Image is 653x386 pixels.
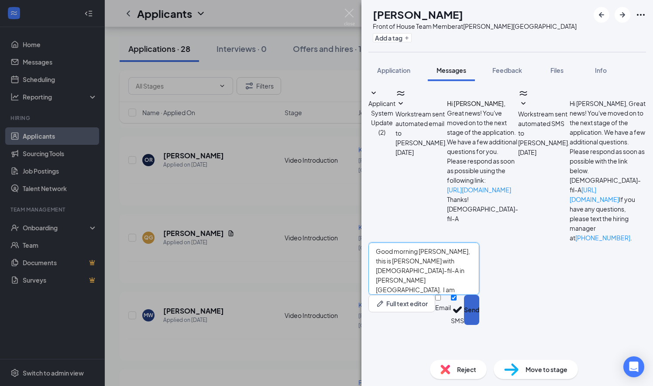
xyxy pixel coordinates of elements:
[526,365,567,374] span: Move to stage
[404,35,409,41] svg: Plus
[596,10,607,20] svg: ArrowLeftNew
[376,299,385,308] svg: Pen
[575,234,630,242] a: [PHONE_NUMBER]
[447,137,518,185] p: We have a few additional questions for you. Please respond as soon as possible using the followin...
[518,147,536,157] span: [DATE]
[623,356,644,377] div: Open Intercom Messenger
[395,99,406,109] svg: SmallChevronDown
[492,66,522,74] span: Feedback
[373,7,463,22] h1: [PERSON_NAME]
[570,99,646,242] span: Hi [PERSON_NAME], Great news! You've moved on to the next stage of the application. We have a few...
[395,88,406,99] svg: WorkstreamLogo
[636,10,646,20] svg: Ellipses
[447,186,511,194] a: [URL][DOMAIN_NAME]
[368,243,479,295] textarea: Good morning [PERSON_NAME], this is [PERSON_NAME] with [DEMOGRAPHIC_DATA]-fil-A in [PERSON_NAME][...
[395,110,447,147] span: Workstream sent automated email to [PERSON_NAME].
[617,10,628,20] svg: ArrowRight
[447,195,518,204] p: Thanks!
[451,295,457,301] input: SMS
[368,88,379,99] svg: SmallChevronDown
[368,295,435,312] button: Full text editorPen
[570,186,619,203] a: [URL][DOMAIN_NAME]
[595,66,607,74] span: Info
[447,108,518,137] p: Great news! You've moved on to the next stage of the application.
[594,7,609,23] button: ArrowLeftNew
[373,22,577,31] div: Front of House Team Member at [PERSON_NAME][GEOGRAPHIC_DATA]
[615,7,630,23] button: ArrowRight
[447,204,518,223] p: [DEMOGRAPHIC_DATA]-fil-A
[451,303,464,316] svg: Checkmark
[368,88,395,137] button: SmallChevronDownApplicant System Update (2)
[447,99,518,108] h4: Hi [PERSON_NAME],
[464,295,479,325] button: Send
[435,303,451,312] div: Email
[451,316,464,325] div: SMS
[518,110,570,147] span: Workstream sent automated SMS to [PERSON_NAME].
[377,66,410,74] span: Application
[550,66,564,74] span: Files
[518,88,529,99] svg: WorkstreamLogo
[373,33,412,42] button: PlusAdd a tag
[518,99,529,109] svg: SmallChevronDown
[395,147,414,157] span: [DATE]
[457,365,476,374] span: Reject
[435,295,441,301] input: Email
[368,99,395,136] span: Applicant System Update (2)
[436,66,466,74] span: Messages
